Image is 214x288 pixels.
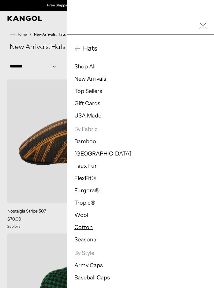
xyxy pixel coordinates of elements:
[74,100,100,107] a: Gift Cards
[74,199,95,206] a: Tropic®
[74,75,106,82] a: New Arrivals
[74,63,96,70] a: Shop All
[199,22,207,29] button: Close Mobile Nav
[74,175,96,182] a: FlexFit®
[74,88,102,94] a: Top Sellers
[74,262,103,269] a: Army Caps
[74,224,93,231] a: Cotton
[74,138,96,145] a: Bamboo
[74,150,131,157] a: [GEOGRAPHIC_DATA]
[74,212,88,218] a: Wool
[74,44,207,53] button: Hats
[81,44,97,53] span: Hats
[74,112,101,119] a: USA Made
[74,187,99,194] a: Furgora®
[74,274,110,281] a: Baseball Caps
[74,163,97,169] a: Faux Fur
[74,125,207,133] p: By Fabric
[74,236,98,243] a: Seasonal
[74,249,207,257] p: By Style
